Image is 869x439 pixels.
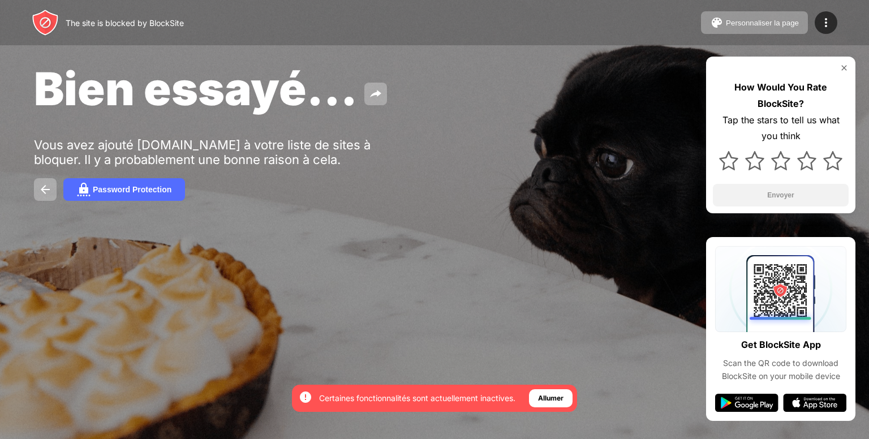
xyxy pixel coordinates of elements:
[66,18,184,28] div: The site is blocked by BlockSite
[715,357,846,382] div: Scan the QR code to download BlockSite on your mobile device
[77,183,91,196] img: password.svg
[819,16,833,29] img: menu-icon.svg
[715,394,778,412] img: google-play.svg
[369,87,382,101] img: share.svg
[713,112,849,145] div: Tap the stars to tell us what you think
[93,185,171,194] div: Password Protection
[719,151,738,170] img: star.svg
[713,79,849,112] div: How Would You Rate BlockSite?
[840,63,849,72] img: rate-us-close.svg
[34,137,384,167] div: Vous avez ajouté [DOMAIN_NAME] à votre liste de sites à bloquer. Il y a probablement une bonne ra...
[823,151,842,170] img: star.svg
[745,151,764,170] img: star.svg
[701,11,808,34] button: Personnaliser la page
[741,337,821,353] div: Get BlockSite App
[797,151,816,170] img: star.svg
[771,151,790,170] img: star.svg
[710,16,724,29] img: pallet.svg
[783,394,846,412] img: app-store.svg
[715,246,846,332] img: qrcode.svg
[63,178,185,201] button: Password Protection
[34,61,358,116] span: Bien essayé...
[32,9,59,36] img: header-logo.svg
[319,393,515,404] div: Certaines fonctionnalités sont actuellement inactives.
[538,393,563,404] div: Allumer
[713,184,849,206] button: Envoyer
[726,19,799,27] div: Personnaliser la page
[38,183,52,196] img: back.svg
[299,390,312,404] img: error-circle-white.svg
